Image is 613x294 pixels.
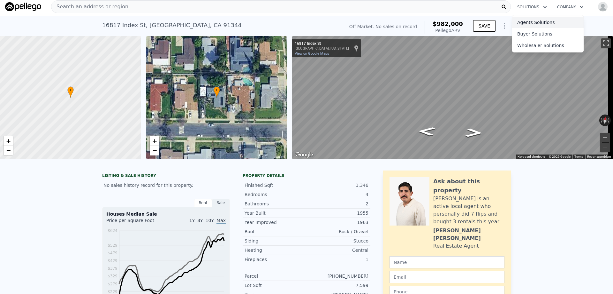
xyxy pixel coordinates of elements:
[106,211,226,217] div: Houses Median Sale
[102,21,242,30] div: 16817 Index St , [GEOGRAPHIC_DATA] , CA 91344
[295,52,329,56] a: View on Google Maps
[206,218,214,223] span: 10Y
[245,256,306,263] div: Fireplaces
[212,199,230,207] div: Sale
[306,191,368,198] div: 4
[306,228,368,235] div: Rock / Gravel
[458,126,490,139] path: Go East, Index St
[354,45,359,52] a: Show location on map
[602,114,608,126] button: Reset the view
[292,36,613,159] div: Map
[106,217,166,227] div: Price per Square Foot
[152,147,156,155] span: −
[67,86,74,98] div: •
[214,87,220,93] span: •
[433,20,463,27] span: $982,000
[245,282,306,289] div: Lot Sqft
[292,36,613,159] div: Street View
[51,3,128,11] span: Search an address or region
[433,195,504,226] div: [PERSON_NAME] is an active local agent who personally did 7 flips and bought 3 rentals this year.
[108,266,117,271] tspan: $379
[587,155,611,158] a: Report a problem
[306,256,368,263] div: 1
[108,290,117,294] tspan: $229
[512,17,584,28] a: Agents Solutions
[108,282,117,286] tspan: $279
[512,15,584,52] div: Solutions
[306,247,368,253] div: Central
[390,271,504,283] input: Email
[189,218,195,223] span: 1Y
[512,1,552,13] button: Solutions
[214,86,220,98] div: •
[295,41,349,46] div: 16817 Index St
[306,182,368,188] div: 1,346
[599,115,603,126] button: Rotate counterclockwise
[306,238,368,244] div: Stucco
[245,247,306,253] div: Heating
[197,218,203,223] span: 3Y
[194,199,212,207] div: Rent
[549,155,571,158] span: © 2025 Google
[390,256,504,268] input: Name
[433,27,463,34] div: Pellego ARV
[150,136,159,146] a: Zoom in
[295,46,349,51] div: [GEOGRAPHIC_DATA], [US_STATE]
[108,258,117,263] tspan: $429
[608,115,611,126] button: Rotate clockwise
[574,155,583,158] a: Terms (opens in new tab)
[433,227,504,242] div: [PERSON_NAME] [PERSON_NAME]
[552,1,589,13] button: Company
[4,136,13,146] a: Zoom in
[102,173,230,179] div: LISTING & SALE HISTORY
[601,38,611,48] button: Toggle fullscreen view
[294,151,315,159] a: Open this area in Google Maps (opens a new window)
[6,137,11,145] span: +
[5,2,41,11] img: Pellego
[245,182,306,188] div: Finished Sqft
[108,274,117,278] tspan: $329
[294,151,315,159] img: Google
[433,242,479,250] div: Real Estate Agent
[306,282,368,289] div: 7,599
[512,40,584,51] a: Wholesaler Solutions
[102,179,230,191] div: No sales history record for this property.
[245,273,306,279] div: Parcel
[498,20,511,32] button: Show Options
[152,137,156,145] span: +
[306,219,368,226] div: 1963
[245,191,306,198] div: Bedrooms
[306,201,368,207] div: 2
[306,273,368,279] div: [PHONE_NUMBER]
[473,20,496,32] button: SAVE
[306,210,368,216] div: 1955
[243,173,370,178] div: Property details
[245,219,306,226] div: Year Improved
[245,228,306,235] div: Roof
[108,228,117,233] tspan: $624
[410,125,443,138] path: Go West, Index St
[598,2,608,12] img: avatar
[4,146,13,155] a: Zoom out
[108,251,117,255] tspan: $479
[600,133,610,142] button: Zoom in
[67,87,74,93] span: •
[150,146,159,155] a: Zoom out
[512,28,584,40] a: Buyer Solutions
[216,218,226,224] span: Max
[433,177,504,195] div: Ask about this property
[245,210,306,216] div: Year Built
[245,201,306,207] div: Bathrooms
[245,238,306,244] div: Siding
[6,147,11,155] span: −
[518,155,545,159] button: Keyboard shortcuts
[600,143,610,152] button: Zoom out
[108,243,117,248] tspan: $529
[349,23,417,30] div: Off Market. No sales on record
